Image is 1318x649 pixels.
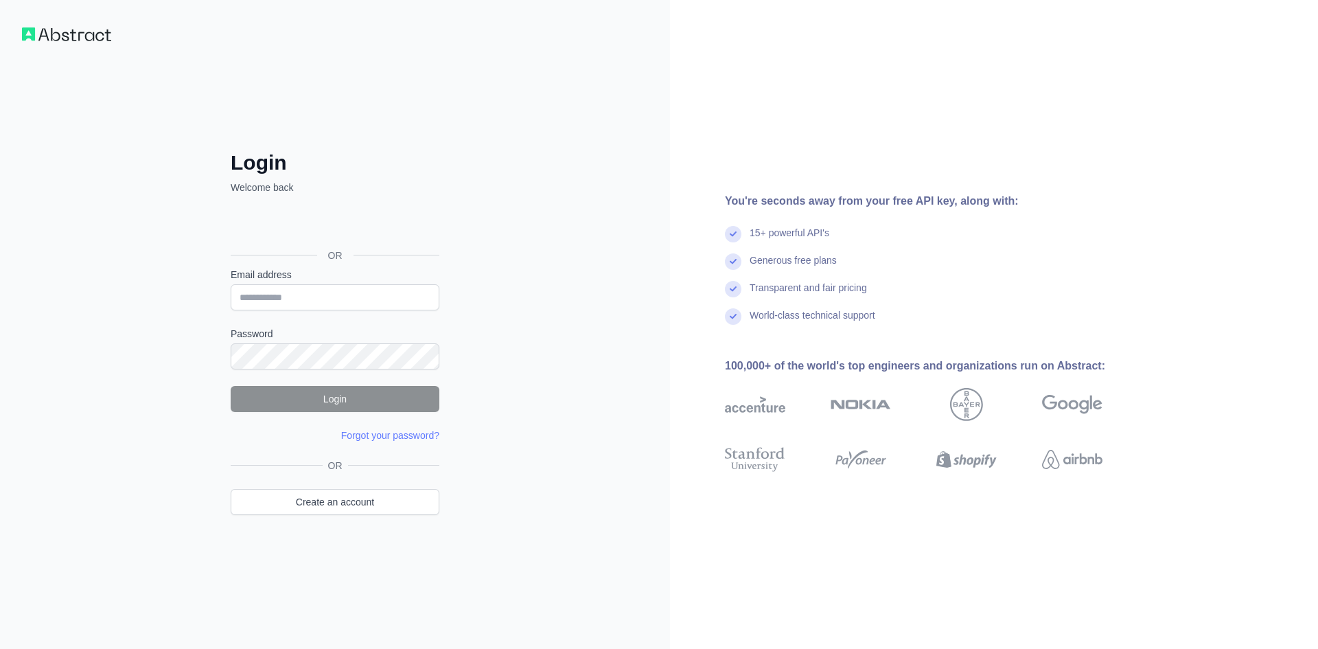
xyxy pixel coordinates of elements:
[231,386,439,412] button: Login
[1042,444,1102,475] img: airbnb
[750,281,867,308] div: Transparent and fair pricing
[950,388,983,421] img: bayer
[750,253,837,281] div: Generous free plans
[725,358,1146,374] div: 100,000+ of the world's top engineers and organizations run on Abstract:
[231,150,439,175] h2: Login
[22,27,111,41] img: Workflow
[725,253,741,270] img: check mark
[725,308,741,325] img: check mark
[725,444,785,475] img: stanford university
[231,327,439,341] label: Password
[317,249,354,262] span: OR
[750,308,875,336] div: World-class technical support
[224,209,443,240] iframe: Sign in with Google Button
[831,444,891,475] img: payoneer
[231,268,439,282] label: Email address
[725,281,741,297] img: check mark
[725,388,785,421] img: accenture
[231,181,439,194] p: Welcome back
[936,444,997,475] img: shopify
[1042,388,1102,421] img: google
[725,226,741,242] img: check mark
[831,388,891,421] img: nokia
[725,193,1146,209] div: You're seconds away from your free API key, along with:
[231,489,439,515] a: Create an account
[323,459,348,472] span: OR
[750,226,829,253] div: 15+ powerful API's
[341,430,439,441] a: Forgot your password?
